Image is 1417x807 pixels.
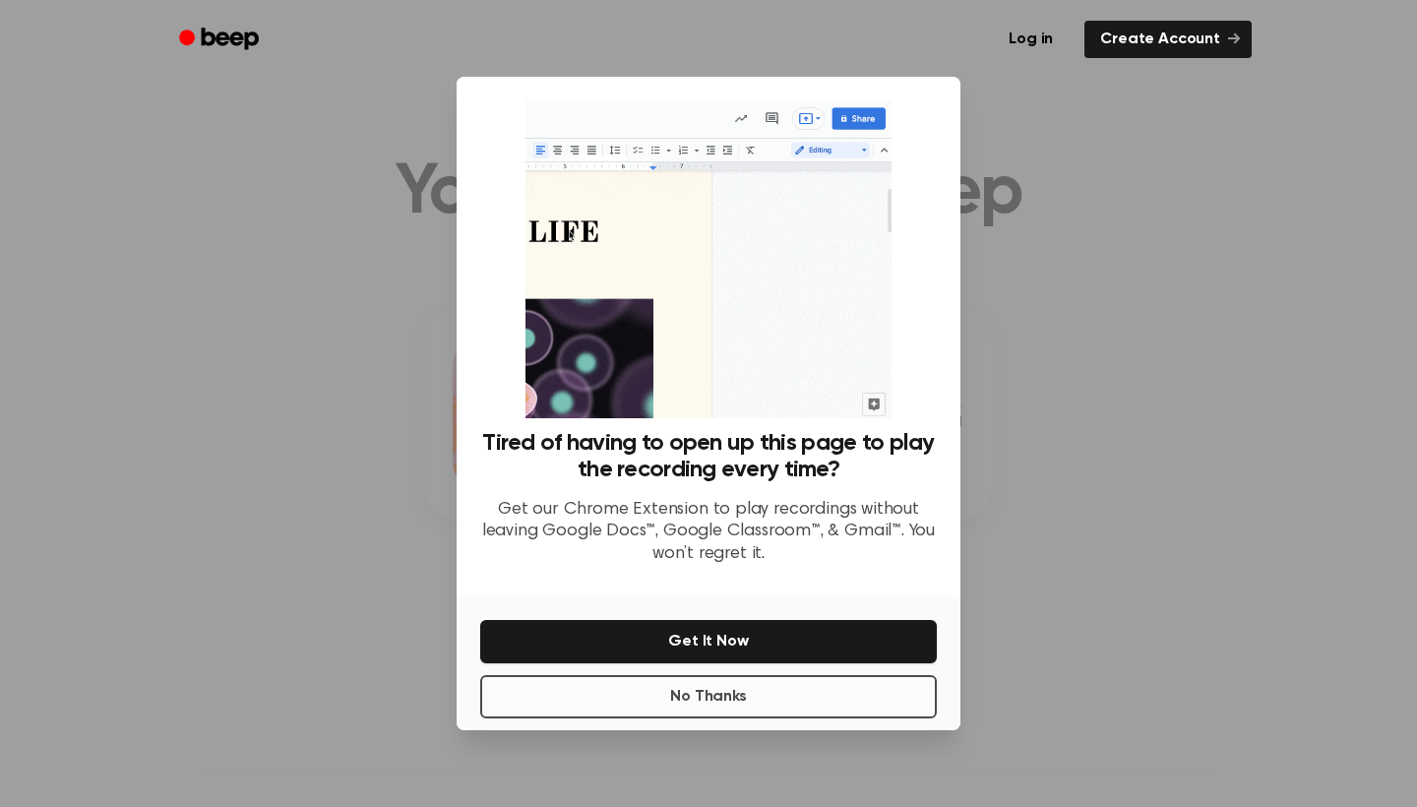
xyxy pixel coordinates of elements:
[989,17,1073,62] a: Log in
[480,499,937,566] p: Get our Chrome Extension to play recordings without leaving Google Docs™, Google Classroom™, & Gm...
[480,430,937,483] h3: Tired of having to open up this page to play the recording every time?
[165,21,277,59] a: Beep
[525,100,891,418] img: Beep extension in action
[1084,21,1252,58] a: Create Account
[480,675,937,718] button: No Thanks
[480,620,937,663] button: Get It Now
